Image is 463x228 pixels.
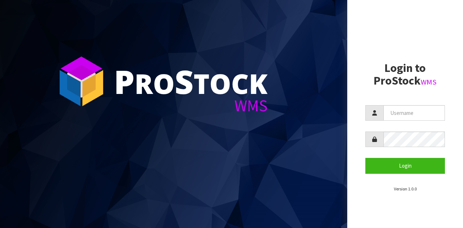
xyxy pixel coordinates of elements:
[175,59,194,103] span: S
[365,158,445,173] button: Login
[394,186,417,192] small: Version 1.0.0
[114,59,135,103] span: P
[114,98,268,114] div: WMS
[114,65,268,98] div: ro tock
[383,105,445,121] input: Username
[54,54,109,108] img: ProStock Cube
[421,77,437,87] small: WMS
[365,62,445,87] h2: Login to ProStock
